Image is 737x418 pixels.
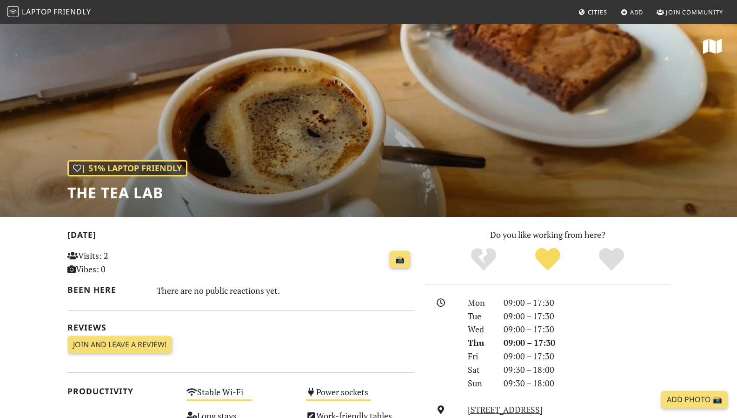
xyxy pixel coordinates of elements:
h2: Been here [67,285,146,295]
span: Join Community [666,8,723,16]
span: Laptop [22,7,52,17]
a: Add [617,4,647,20]
h2: Productivity [67,386,176,396]
p: Visits: 2 Vibes: 0 [67,249,176,276]
div: Sun [462,377,498,390]
div: No [451,247,516,272]
div: 09:30 – 18:00 [498,377,676,390]
h2: Reviews [67,323,414,332]
span: Cities [588,8,607,16]
div: Thu [462,336,498,350]
div: 09:00 – 17:30 [498,323,676,336]
div: Wed [462,323,498,336]
div: Yes [516,247,580,272]
div: There are no public reactions yet. [157,283,414,298]
div: Tue [462,310,498,323]
span: Add [630,8,644,16]
div: Fri [462,350,498,363]
a: [STREET_ADDRESS] [468,404,543,415]
div: Mon [462,296,498,310]
div: 09:00 – 17:30 [498,296,676,310]
a: 📸 [390,251,410,269]
div: Definitely! [579,247,644,272]
span: Friendly [53,7,91,17]
div: 09:30 – 18:00 [498,363,676,377]
div: 09:00 – 17:30 [498,350,676,363]
div: 09:00 – 17:30 [498,310,676,323]
a: Join and leave a review! [67,336,172,354]
div: | 51% Laptop Friendly [67,160,187,176]
a: Add Photo 📸 [661,391,728,409]
img: LaptopFriendly [7,6,19,17]
h1: The Tea Lab [67,184,187,202]
div: 09:00 – 17:30 [498,336,676,350]
h2: [DATE] [67,230,414,243]
div: Sat [462,363,498,377]
a: LaptopFriendly LaptopFriendly [7,4,91,20]
a: Cities [575,4,611,20]
p: Do you like working from here? [425,228,670,242]
div: Stable Wi-Fi [181,384,300,408]
a: Join Community [653,4,727,20]
div: Power sockets [300,384,420,408]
